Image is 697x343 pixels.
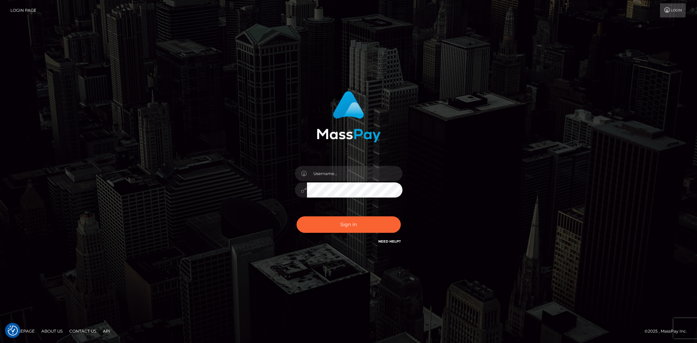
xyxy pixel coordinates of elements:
[7,326,37,336] a: Homepage
[10,3,36,17] a: Login Page
[39,326,65,336] a: About Us
[317,91,381,142] img: MassPay Login
[8,326,18,336] button: Consent Preferences
[8,326,18,336] img: Revisit consent button
[100,326,113,336] a: API
[660,3,686,17] a: Login
[67,326,99,336] a: Contact Us
[307,166,402,181] input: Username...
[378,239,401,244] a: Need Help?
[645,328,692,335] div: © 2025 , MassPay Inc.
[297,216,401,233] button: Sign in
